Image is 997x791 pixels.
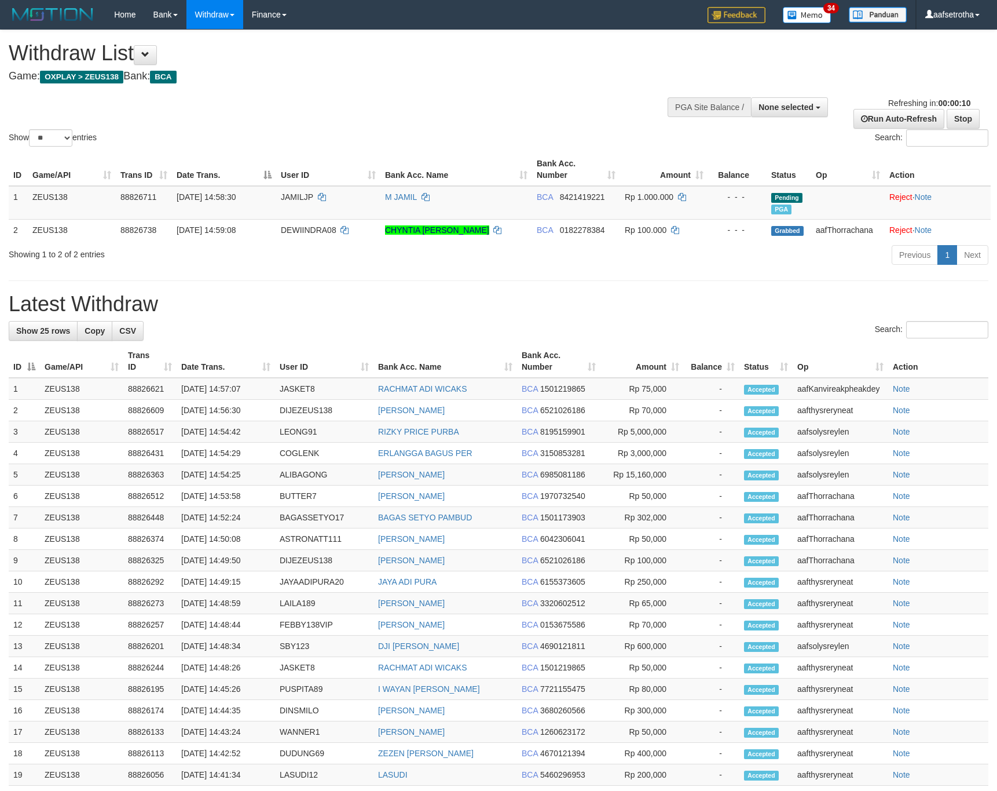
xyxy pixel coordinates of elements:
td: aafKanvireakpheakdey [793,378,888,400]
span: Copy 1501219865 to clipboard [540,384,585,393]
span: BCA [150,71,176,83]
span: Accepted [744,471,779,480]
th: Game/API: activate to sort column ascending [28,153,116,186]
td: - [684,657,739,679]
a: RACHMAT ADI WICAKS [378,384,467,393]
span: Rp 100.000 [625,225,666,235]
td: Rp 15,160,000 [600,464,684,486]
td: 2 [9,400,40,421]
th: Trans ID: activate to sort column ascending [123,345,177,378]
td: - [684,378,739,400]
td: Rp 80,000 [600,679,684,700]
a: RIZKY PRICE PURBA [378,427,459,436]
td: DINSMILO [275,700,373,721]
th: User ID: activate to sort column ascending [275,345,373,378]
a: Note [893,599,910,608]
span: Copy 6521026186 to clipboard [540,406,585,415]
td: aafThorrachana [793,550,888,571]
td: 13 [9,636,40,657]
td: 9 [9,550,40,571]
a: CHYNTIA [PERSON_NAME] [385,225,489,235]
td: 4 [9,443,40,464]
td: 15 [9,679,40,700]
span: [DATE] 14:58:30 [177,192,236,202]
span: Copy 8195159901 to clipboard [540,427,585,436]
a: M JAMIL [385,192,417,202]
span: Copy 6521026186 to clipboard [540,556,585,565]
td: - [684,464,739,486]
td: 88826448 [123,507,177,528]
span: BCA [522,706,538,715]
a: Note [893,449,910,458]
td: [DATE] 14:48:44 [177,614,275,636]
td: aafThorrachana [793,528,888,550]
span: Accepted [744,621,779,630]
td: aafthysreryneat [793,657,888,679]
td: ZEUS138 [40,486,123,507]
a: CSV [112,321,144,341]
td: 88826195 [123,679,177,700]
span: BCA [522,427,538,436]
td: 10 [9,571,40,593]
img: Feedback.jpg [708,7,765,23]
td: ZEUS138 [40,550,123,571]
th: Bank Acc. Number: activate to sort column ascending [532,153,620,186]
a: Note [893,427,910,436]
td: 88826621 [123,378,177,400]
th: Amount: activate to sort column ascending [600,345,684,378]
td: [DATE] 14:48:34 [177,636,275,657]
td: JAYAADIPURA20 [275,571,373,593]
td: 88826431 [123,443,177,464]
td: Rp 75,000 [600,378,684,400]
td: 88826609 [123,400,177,421]
td: Rp 50,000 [600,657,684,679]
div: PGA Site Balance / [668,97,751,117]
span: BCA [522,663,538,672]
span: Copy 1501173903 to clipboard [540,513,585,522]
td: Rp 65,000 [600,593,684,614]
td: aafThorrachana [793,507,888,528]
th: ID [9,153,28,186]
td: [DATE] 14:57:07 [177,378,275,400]
td: aafsolysreylen [793,443,888,464]
th: ID: activate to sort column descending [9,345,40,378]
td: - [684,700,739,721]
h1: Withdraw List [9,42,653,65]
th: Date Trans.: activate to sort column ascending [177,345,275,378]
td: Rp 70,000 [600,614,684,636]
a: JAYA ADI PURA [378,577,437,586]
a: Stop [947,109,980,129]
span: BCA [522,534,538,544]
td: 88826517 [123,421,177,443]
span: Accepted [744,406,779,416]
td: DIJEZEUS138 [275,400,373,421]
span: 88826738 [120,225,156,235]
td: Rp 3,000,000 [600,443,684,464]
span: None selected [758,103,813,112]
a: Note [893,577,910,586]
a: Note [893,406,910,415]
a: RACHMAT ADI WICAKS [378,663,467,672]
td: BAGASSETYO17 [275,507,373,528]
th: Amount: activate to sort column ascending [620,153,708,186]
span: BCA [522,406,538,415]
td: - [684,421,739,443]
span: Copy 1970732540 to clipboard [540,491,585,501]
td: 1 [9,186,28,220]
a: Reject [889,225,912,235]
span: Copy 1501219865 to clipboard [540,663,585,672]
a: 1 [937,245,957,265]
td: ZEUS138 [40,421,123,443]
td: [DATE] 14:48:26 [177,657,275,679]
span: Copy 0153675586 to clipboard [540,620,585,629]
span: Copy 6155373605 to clipboard [540,577,585,586]
a: Note [893,620,910,629]
span: Show 25 rows [16,326,70,336]
td: 1 [9,378,40,400]
td: [DATE] 14:56:30 [177,400,275,421]
span: Copy 8421419221 to clipboard [560,192,605,202]
a: Note [915,192,932,202]
td: Rp 302,000 [600,507,684,528]
a: I WAYAN [PERSON_NAME] [378,684,480,694]
th: Bank Acc. Number: activate to sort column ascending [517,345,600,378]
